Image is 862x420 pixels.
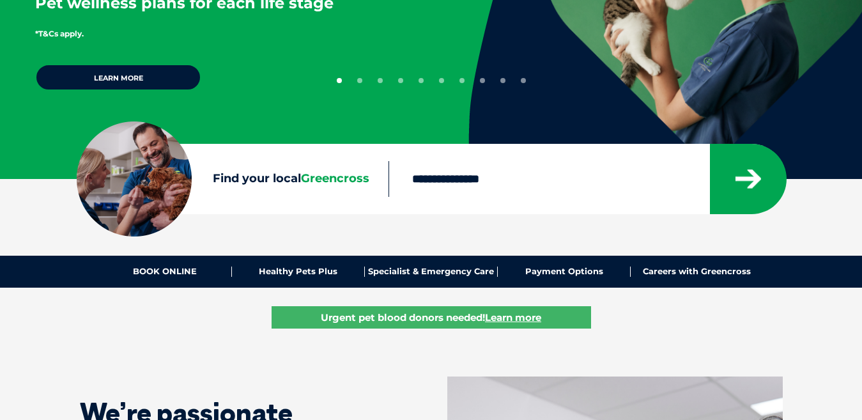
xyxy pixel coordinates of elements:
button: 9 of 10 [500,78,505,83]
button: 5 of 10 [419,78,424,83]
button: 8 of 10 [480,78,485,83]
label: Find your local [77,169,389,189]
button: 10 of 10 [521,78,526,83]
button: 3 of 10 [378,78,383,83]
button: 1 of 10 [337,78,342,83]
a: Urgent pet blood donors needed!Learn more [272,306,591,329]
button: 7 of 10 [459,78,465,83]
span: Greencross [301,171,369,185]
a: Learn more [35,64,201,91]
a: Payment Options [498,267,631,277]
span: *T&Cs apply. [35,29,84,38]
a: Healthy Pets Plus [232,267,365,277]
button: 2 of 10 [357,78,362,83]
a: Specialist & Emergency Care [365,267,498,277]
button: 6 of 10 [439,78,444,83]
u: Learn more [485,311,541,323]
button: 4 of 10 [398,78,403,83]
a: Careers with Greencross [631,267,763,277]
a: BOOK ONLINE [99,267,232,277]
